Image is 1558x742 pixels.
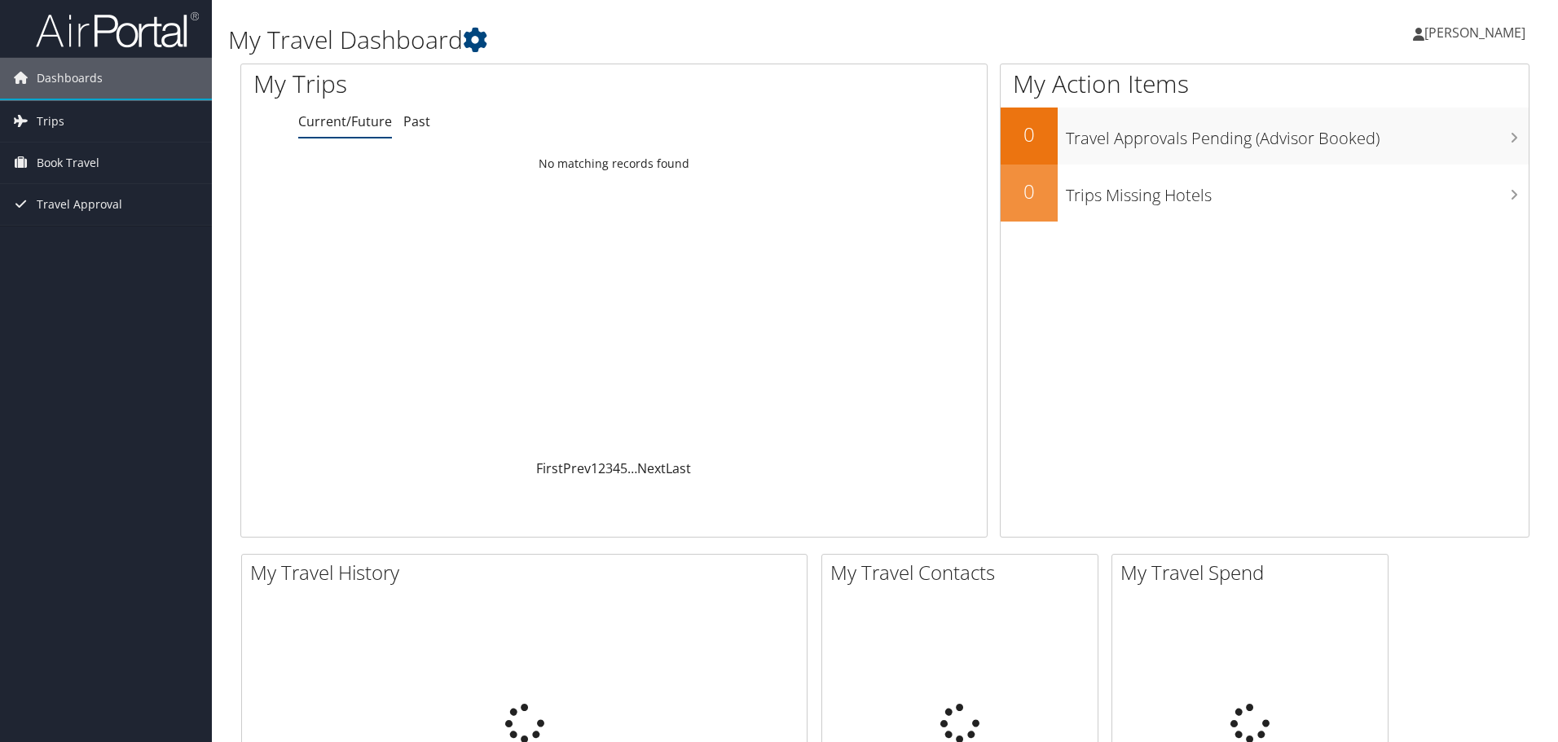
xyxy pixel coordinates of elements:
h1: My Trips [253,67,664,101]
h3: Travel Approvals Pending (Advisor Booked) [1066,119,1529,150]
h2: My Travel Spend [1120,559,1388,586]
a: 0Trips Missing Hotels [1001,165,1529,222]
h2: My Travel Contacts [830,559,1098,586]
a: Next [637,459,666,477]
td: No matching records found [241,149,987,178]
a: 4 [613,459,620,477]
span: Travel Approval [37,184,122,225]
h2: 0 [1001,121,1058,148]
span: [PERSON_NAME] [1424,24,1525,42]
span: Book Travel [37,143,99,183]
a: 3 [605,459,613,477]
a: 0Travel Approvals Pending (Advisor Booked) [1001,108,1529,165]
h3: Trips Missing Hotels [1066,176,1529,207]
a: 5 [620,459,627,477]
a: Prev [563,459,591,477]
a: Current/Future [298,112,392,130]
img: airportal-logo.png [36,11,199,49]
h1: My Action Items [1001,67,1529,101]
a: 2 [598,459,605,477]
h2: My Travel History [250,559,807,586]
a: Last [666,459,691,477]
span: Trips [37,101,64,142]
h2: 0 [1001,178,1058,205]
a: First [536,459,563,477]
a: [PERSON_NAME] [1413,8,1542,57]
h1: My Travel Dashboard [228,23,1104,57]
span: … [627,459,637,477]
a: Past [403,112,430,130]
span: Dashboards [37,58,103,99]
a: 1 [591,459,598,477]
